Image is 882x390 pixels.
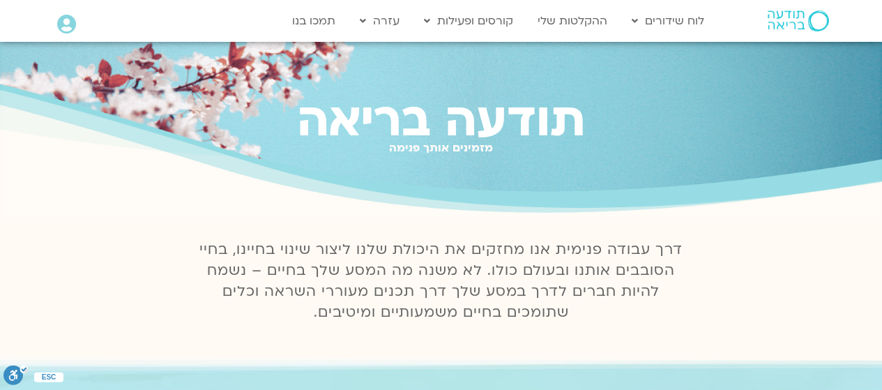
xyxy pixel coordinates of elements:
[285,8,342,34] a: תמכו בנו
[768,10,829,31] img: תודעה בריאה
[353,8,406,34] a: עזרה
[531,8,614,34] a: ההקלטות שלי
[625,8,711,34] a: לוח שידורים
[192,239,691,323] p: דרך עבודה פנימית אנו מחזקים את היכולת שלנו ליצור שינוי בחיינו, בחיי הסובבים אותנו ובעולם כולו. לא...
[417,8,520,34] a: קורסים ופעילות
